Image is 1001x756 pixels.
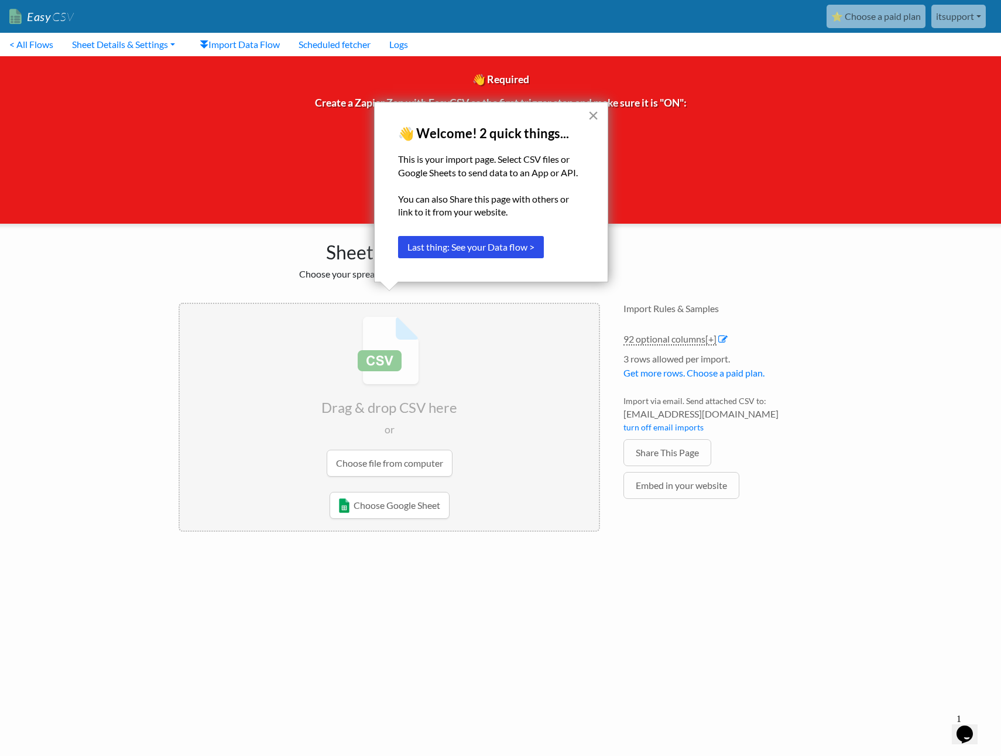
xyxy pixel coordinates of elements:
a: Get more rows. Choose a paid plan. [623,367,765,378]
button: Close [588,106,599,125]
li: Import via email. Send attached CSV to: [623,395,822,439]
a: 92 optional columns[+] [623,333,717,345]
a: ⭐ Choose a paid plan [827,5,925,28]
span: [+] [705,333,717,344]
span: 👋 Required Create a Zapier Zap with EasyCSV as the first trigger step and make sure it is "ON": [315,73,687,160]
h2: Choose your spreadsheet below to import. [179,268,600,279]
p: This is your import page. Select CSV files or Google Sheets to send data to an App or API. [398,153,584,179]
a: Embed in your website [623,472,739,499]
a: Sheet Details & Settings [63,33,184,56]
h1: Sheet Import [179,235,600,264]
p: 👋 Welcome! 2 quick things... [398,126,584,141]
a: Share This Page [623,439,711,466]
a: Logs [380,33,417,56]
span: [EMAIL_ADDRESS][DOMAIN_NAME] [623,407,822,421]
a: turn off email imports [623,422,704,432]
h4: Import Rules & Samples [623,303,822,314]
li: 3 rows allowed per import. [623,352,822,386]
button: Last thing: See your Data flow > [398,236,544,258]
p: You can also Share this page with others or link to it from your website. [398,193,584,219]
span: CSV [51,9,74,24]
iframe: chat widget [952,709,989,744]
a: Import Data Flow [190,33,289,56]
a: Choose Google Sheet [330,492,450,519]
a: EasyCSV [9,5,74,29]
a: Scheduled fetcher [289,33,380,56]
a: itsupport [931,5,986,28]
